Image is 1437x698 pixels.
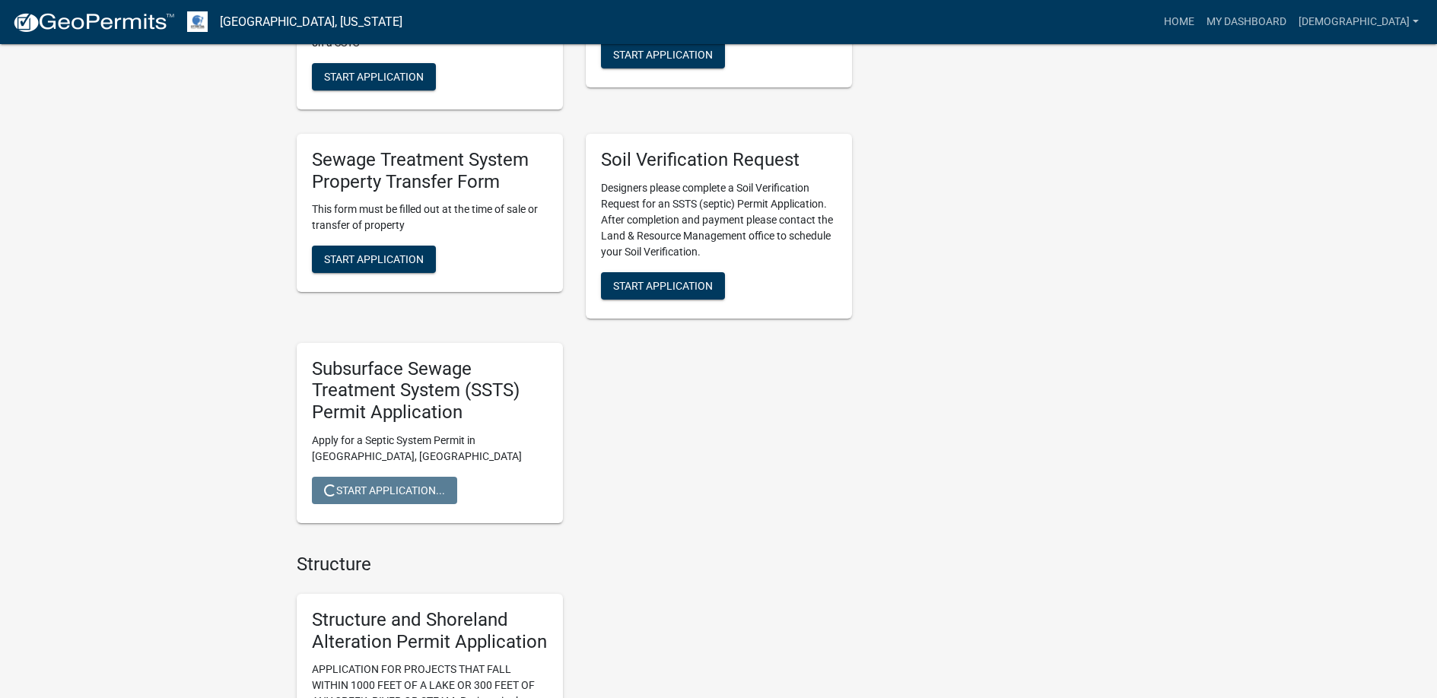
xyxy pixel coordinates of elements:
[312,149,548,193] h5: Sewage Treatment System Property Transfer Form
[613,49,713,61] span: Start Application
[601,41,725,68] button: Start Application
[324,484,445,497] span: Start Application...
[613,279,713,291] span: Start Application
[601,149,837,171] h5: Soil Verification Request
[1200,8,1292,36] a: My Dashboard
[601,272,725,300] button: Start Application
[1292,8,1425,36] a: [DEMOGRAPHIC_DATA]
[312,246,436,273] button: Start Application
[312,201,548,233] p: This form must be filled out at the time of sale or transfer of property
[601,180,837,260] p: Designers please complete a Soil Verification Request for an SSTS (septic) Permit Application. Af...
[187,11,208,32] img: Otter Tail County, Minnesota
[312,609,548,653] h5: Structure and Shoreland Alteration Permit Application
[220,9,402,35] a: [GEOGRAPHIC_DATA], [US_STATE]
[312,358,548,424] h5: Subsurface Sewage Treatment System (SSTS) Permit Application
[312,63,436,90] button: Start Application
[324,70,424,82] span: Start Application
[312,433,548,465] p: Apply for a Septic System Permit in [GEOGRAPHIC_DATA], [GEOGRAPHIC_DATA]
[312,477,457,504] button: Start Application...
[324,253,424,265] span: Start Application
[1158,8,1200,36] a: Home
[297,554,852,576] h4: Structure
